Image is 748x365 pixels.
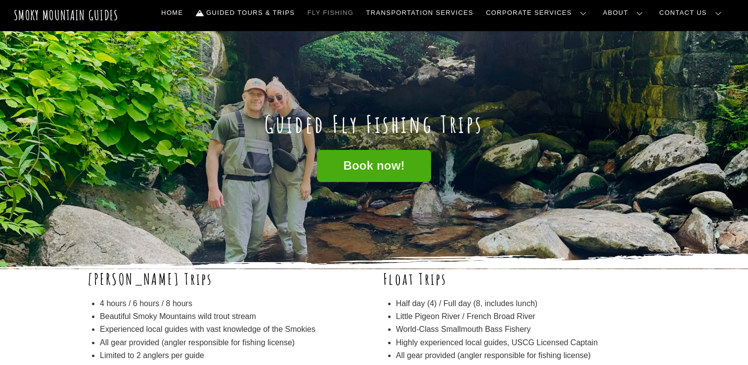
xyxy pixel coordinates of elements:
span: Book now! [343,161,404,171]
a: Corporate Services [482,2,594,23]
li: 4 hours / 6 hours / 8 hours [100,297,365,310]
h1: Guided Fly Fishing Trips [88,110,661,138]
li: Limited to 2 anglers per guide [100,349,365,362]
li: Beautiful Smoky Mountains wild trout stream [100,310,365,323]
a: Transportation Services [362,2,477,23]
a: Fly Fishing [304,2,357,23]
li: Highly experienced local guides, USCG Licensed Captain [396,336,661,349]
a: About [599,2,651,23]
a: Book now! [317,150,431,182]
b: Float Trips [383,269,447,289]
li: All gear provided (angler responsible for fishing license) [100,336,365,349]
li: All gear provided (angler responsible for fishing license) [396,349,661,362]
li: World-Class Smallmouth Bass Fishery [396,323,661,336]
li: Experienced local guides with vast knowledge of the Smokies [100,323,365,336]
a: Smoky Mountain Guides [14,7,119,23]
a: Home [157,2,187,23]
li: Little Pigeon River / French Broad River [396,310,661,323]
li: Half day (4) / Full day (8, includes lunch) [396,297,661,310]
a: Contact Us [656,2,729,23]
a: Guided Tours & Trips [192,2,299,23]
b: [PERSON_NAME] Trips [88,269,213,289]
